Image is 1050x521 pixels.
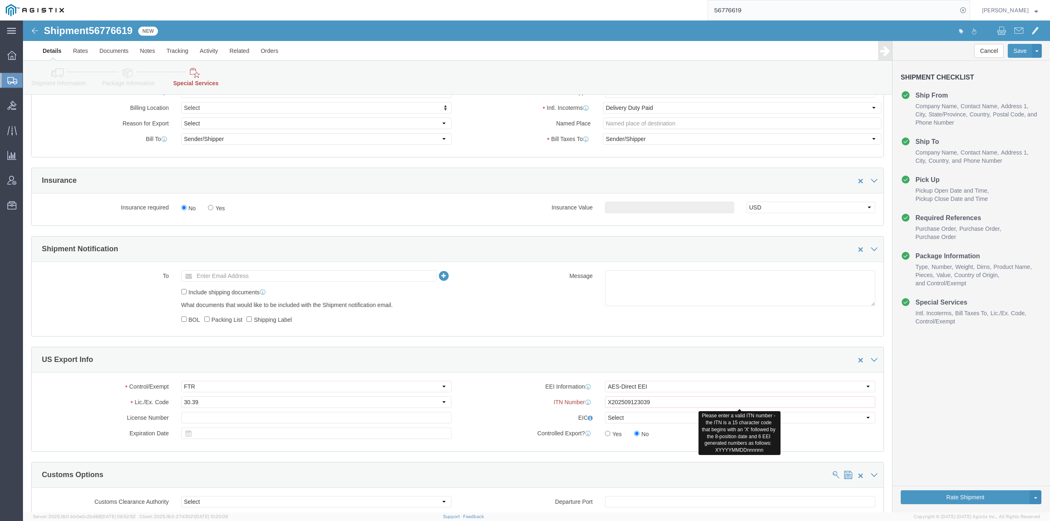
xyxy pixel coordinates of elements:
[708,0,957,20] input: Search for shipment number, reference number
[33,514,136,519] span: Server: 2025.18.0-bb0e0c2bd68
[914,513,1040,520] span: Copyright © [DATE]-[DATE] Agistix Inc., All Rights Reserved
[139,514,228,519] span: Client: 2025.18.0-27d3021
[982,5,1039,15] button: [PERSON_NAME]
[463,514,484,519] a: Feedback
[23,20,1050,512] iframe: FS Legacy Container
[101,514,136,519] span: [DATE] 09:52:52
[982,6,1029,15] span: Andrew Wacyra
[443,514,463,519] a: Support
[6,4,64,16] img: logo
[195,514,228,519] span: [DATE] 10:20:09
